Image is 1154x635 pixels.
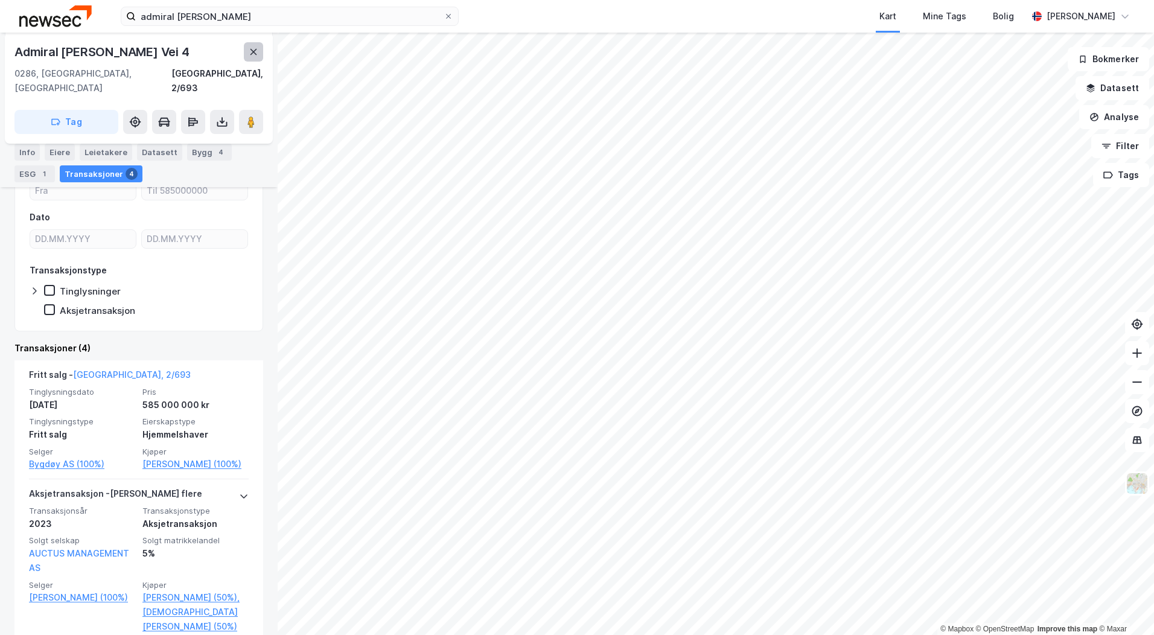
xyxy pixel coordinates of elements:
div: 2023 [29,517,135,531]
div: 0286, [GEOGRAPHIC_DATA], [GEOGRAPHIC_DATA] [14,66,171,95]
a: Improve this map [1038,625,1097,633]
button: Analyse [1079,105,1149,129]
span: Kjøper [142,580,249,590]
input: DD.MM.YYYY [30,230,136,248]
div: Bolig [993,9,1014,24]
a: Mapbox [940,625,974,633]
div: Kontrollprogram for chat [1094,577,1154,635]
button: Tags [1093,163,1149,187]
div: 4 [215,146,227,158]
div: Leietakere [80,144,132,161]
div: 4 [126,168,138,180]
div: Admiral [PERSON_NAME] Vei 4 [14,42,192,62]
div: 1 [38,168,50,180]
a: Bygdøy AS (100%) [29,457,135,471]
div: Fritt salg [29,427,135,442]
div: Aksjetransaksjon - [PERSON_NAME] flere [29,487,202,506]
div: Transaksjonstype [30,263,107,278]
a: AUCTUS MANAGEMENT AS [29,548,129,573]
a: [DEMOGRAPHIC_DATA][PERSON_NAME] (50%) [142,605,249,634]
span: Transaksjonstype [142,506,249,516]
span: Selger [29,580,135,590]
input: Fra [30,182,136,200]
a: [GEOGRAPHIC_DATA], 2/693 [73,369,191,380]
div: Transaksjoner [60,165,142,182]
div: Aksjetransaksjon [60,305,135,316]
div: [PERSON_NAME] [1047,9,1115,24]
span: Selger [29,447,135,457]
div: Kart [879,9,896,24]
a: [PERSON_NAME] (50%), [142,590,249,605]
a: OpenStreetMap [976,625,1034,633]
span: Solgt selskap [29,535,135,546]
span: Tinglysningsdato [29,387,135,397]
a: [PERSON_NAME] (100%) [29,590,135,605]
div: Fritt salg - [29,368,191,387]
iframe: Chat Widget [1094,577,1154,635]
button: Tag [14,110,118,134]
div: 585 000 000 kr [142,398,249,412]
span: Pris [142,387,249,397]
div: Mine Tags [923,9,966,24]
div: [DATE] [29,398,135,412]
div: Bygg [187,144,232,161]
div: ESG [14,165,55,182]
span: Eierskapstype [142,416,249,427]
div: Hjemmelshaver [142,427,249,442]
img: Z [1126,472,1149,495]
div: 5% [142,546,249,561]
button: Filter [1091,134,1149,158]
div: Aksjetransaksjon [142,517,249,531]
input: DD.MM.YYYY [142,230,247,248]
div: Transaksjoner (4) [14,341,263,356]
button: Bokmerker [1068,47,1149,71]
span: Tinglysningstype [29,416,135,427]
img: newsec-logo.f6e21ccffca1b3a03d2d.png [19,5,92,27]
span: Solgt matrikkelandel [142,535,249,546]
a: [PERSON_NAME] (100%) [142,457,249,471]
div: Dato [30,210,50,225]
input: Til 585000000 [142,182,247,200]
span: Kjøper [142,447,249,457]
div: Datasett [137,144,182,161]
div: Tinglysninger [60,286,121,297]
button: Datasett [1076,76,1149,100]
input: Søk på adresse, matrikkel, gårdeiere, leietakere eller personer [136,7,444,25]
span: Transaksjonsår [29,506,135,516]
div: [GEOGRAPHIC_DATA], 2/693 [171,66,263,95]
div: Info [14,144,40,161]
div: Eiere [45,144,75,161]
